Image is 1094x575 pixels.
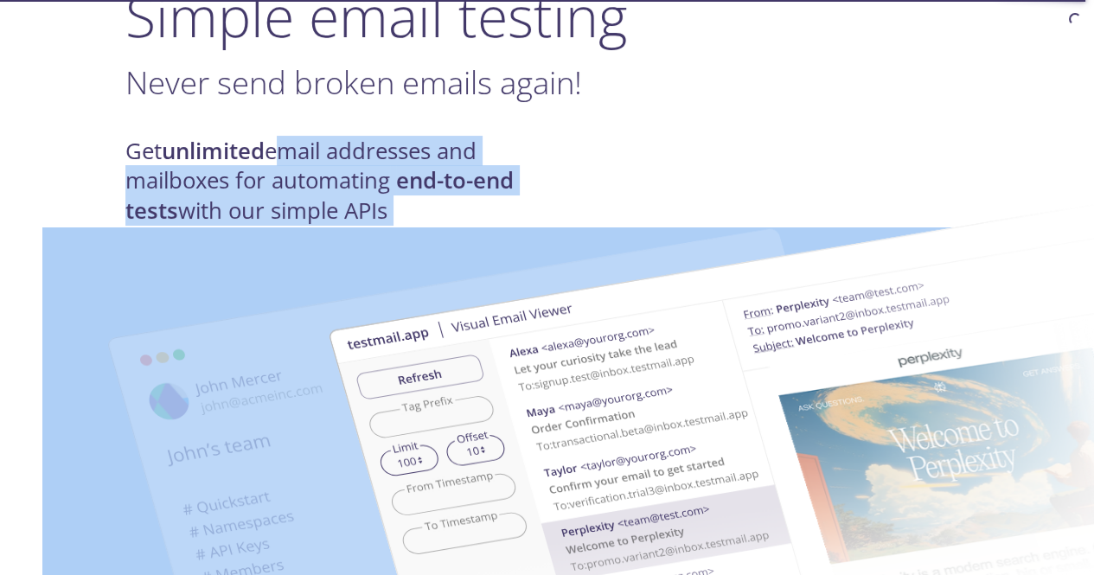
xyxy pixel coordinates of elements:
h4: Get email addresses and mailboxes for automating with our simple APIs [125,137,547,226]
strong: end-to-end tests [125,165,514,225]
strong: unlimited [162,136,265,166]
span: Never send broken emails again! [125,61,582,104]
